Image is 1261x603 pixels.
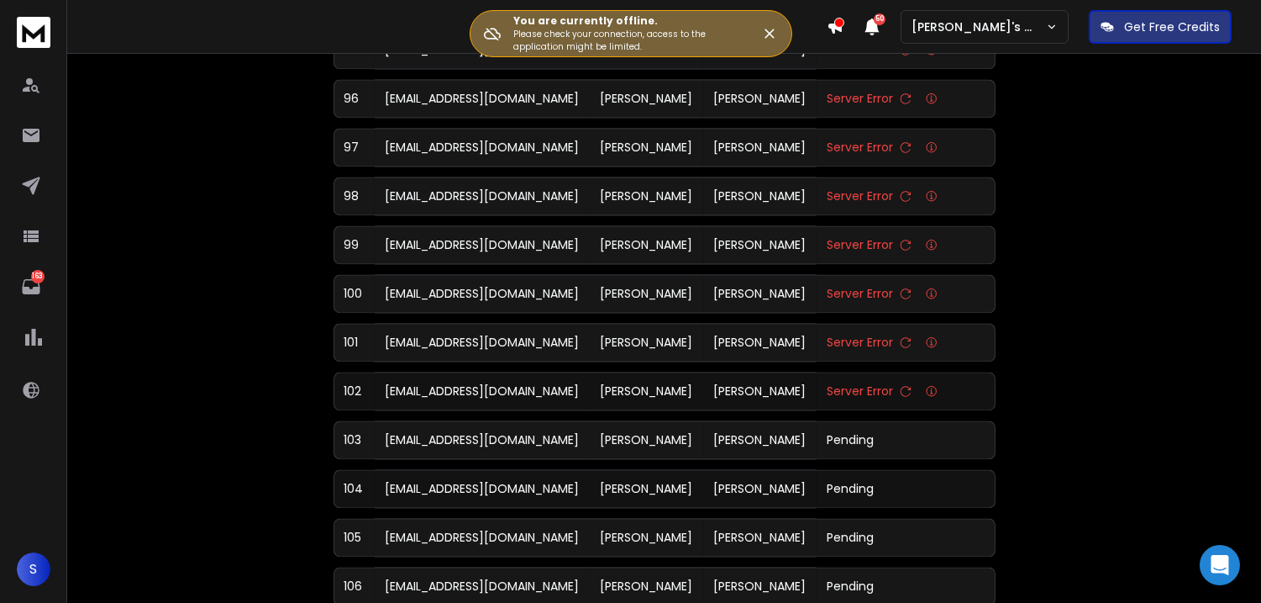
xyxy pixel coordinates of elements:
td: [PERSON_NAME] [590,372,703,410]
div: Server Error [827,188,984,204]
td: [EMAIL_ADDRESS][DOMAIN_NAME] [375,128,591,167]
td: 104 [334,469,375,508]
p: Get Free Credits [1124,19,1220,35]
button: S [17,553,50,586]
div: Pending [827,480,984,497]
td: 102 [334,372,375,410]
h3: You are currently offline. [514,14,734,28]
td: 100 [334,274,375,313]
td: [PERSON_NAME] [703,128,817,167]
td: [PERSON_NAME] [703,274,817,313]
td: [PERSON_NAME] [590,225,703,264]
td: 103 [334,421,375,459]
td: [PERSON_NAME] [703,323,817,362]
td: 96 [334,79,375,118]
div: Server Error [827,139,984,156]
a: 163 [14,270,48,304]
td: 99 [334,225,375,264]
td: [EMAIL_ADDRESS][DOMAIN_NAME] [375,177,591,215]
p: [PERSON_NAME]'s Workspace [912,19,1046,35]
td: [PERSON_NAME] [590,274,703,313]
td: [EMAIL_ADDRESS][DOMAIN_NAME] [375,518,591,557]
div: Server Error [827,285,984,302]
td: [PERSON_NAME] [703,79,817,118]
p: 163 [31,270,45,283]
td: [EMAIL_ADDRESS][DOMAIN_NAME] [375,274,591,313]
span: 50 [874,13,885,25]
td: [EMAIL_ADDRESS][DOMAIN_NAME] [375,225,591,264]
td: [PERSON_NAME] [590,323,703,362]
button: Get Free Credits [1089,10,1232,44]
div: Pending [827,431,984,448]
td: [PERSON_NAME] [590,518,703,557]
div: Pending [827,529,984,546]
td: 97 [334,128,375,167]
div: Open Intercom Messenger [1200,545,1240,585]
td: [EMAIL_ADDRESS][DOMAIN_NAME] [375,323,591,362]
td: [EMAIL_ADDRESS][DOMAIN_NAME] [375,421,591,459]
td: 105 [334,518,375,557]
td: [EMAIL_ADDRESS][DOMAIN_NAME] [375,79,591,118]
div: Server Error [827,334,984,351]
td: [PERSON_NAME] [703,518,817,557]
div: Pending [827,578,984,595]
p: Please check your connection, access to the application might be limited. [514,28,734,53]
td: [PERSON_NAME] [590,79,703,118]
td: [PERSON_NAME] [703,421,817,459]
div: Server Error [827,90,984,107]
td: [PERSON_NAME] [703,225,817,264]
td: [PERSON_NAME] [590,177,703,215]
td: 101 [334,323,375,362]
td: [PERSON_NAME] [590,128,703,167]
td: [PERSON_NAME] [703,469,817,508]
td: [PERSON_NAME] [590,469,703,508]
td: [PERSON_NAME] [703,372,817,410]
div: Server Error [827,383,984,399]
td: [EMAIL_ADDRESS][DOMAIN_NAME] [375,372,591,410]
img: logo [17,17,50,48]
td: [EMAIL_ADDRESS][DOMAIN_NAME] [375,469,591,508]
td: 98 [334,177,375,215]
td: [PERSON_NAME] [703,177,817,215]
td: [PERSON_NAME] [590,421,703,459]
div: Server Error [827,236,984,253]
